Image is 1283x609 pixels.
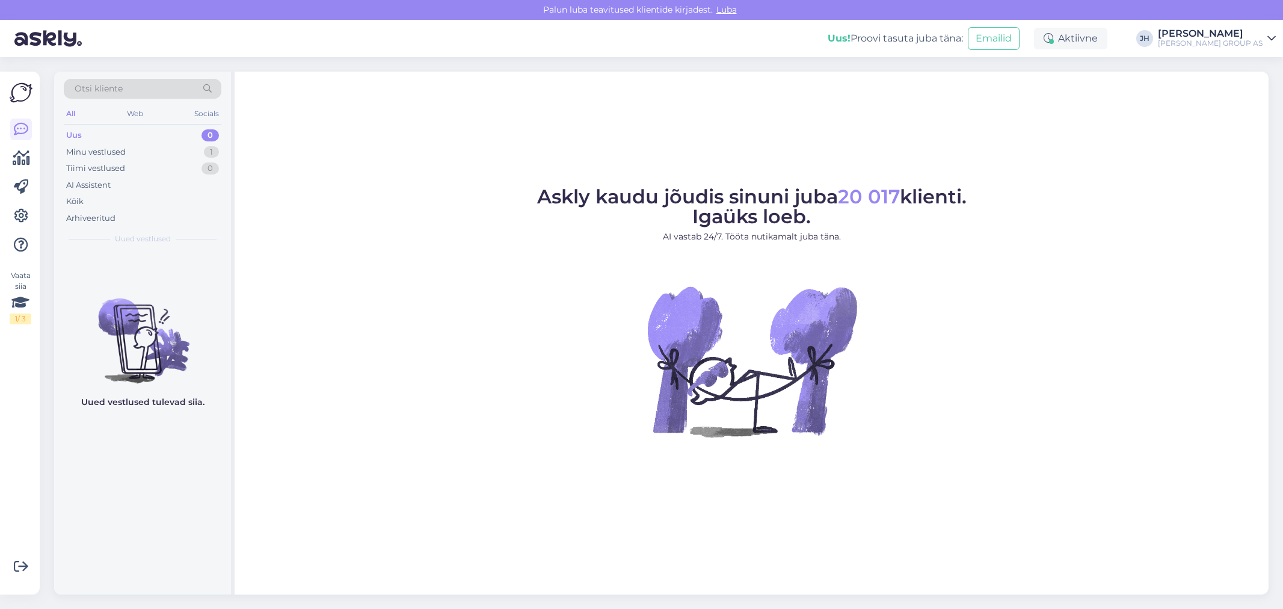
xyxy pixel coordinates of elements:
div: 1 [204,146,219,158]
img: No Chat active [644,253,860,469]
span: Otsi kliente [75,82,123,95]
div: Socials [192,106,221,122]
p: AI vastab 24/7. Tööta nutikamalt juba täna. [537,230,967,243]
span: Uued vestlused [115,233,171,244]
div: Web [125,106,146,122]
div: Minu vestlused [66,146,126,158]
span: 20 017 [838,185,900,208]
a: [PERSON_NAME][PERSON_NAME] GROUP AS [1158,29,1276,48]
p: Uued vestlused tulevad siia. [81,396,205,409]
div: All [64,106,78,122]
div: 1 / 3 [10,314,31,324]
b: Uus! [828,32,851,44]
div: [PERSON_NAME] GROUP AS [1158,39,1263,48]
img: Askly Logo [10,81,32,104]
button: Emailid [968,27,1020,50]
div: AI Assistent [66,179,111,191]
div: 0 [202,162,219,175]
span: Askly kaudu jõudis sinuni juba klienti. Igaüks loeb. [537,185,967,228]
img: No chats [54,277,231,385]
div: Vaata siia [10,270,31,324]
span: Luba [713,4,740,15]
div: 0 [202,129,219,141]
div: JH [1136,30,1153,47]
div: Aktiivne [1034,28,1107,49]
div: Kõik [66,196,84,208]
div: Arhiveeritud [66,212,115,224]
div: Tiimi vestlused [66,162,125,175]
div: [PERSON_NAME] [1158,29,1263,39]
div: Uus [66,129,82,141]
div: Proovi tasuta juba täna: [828,31,963,46]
